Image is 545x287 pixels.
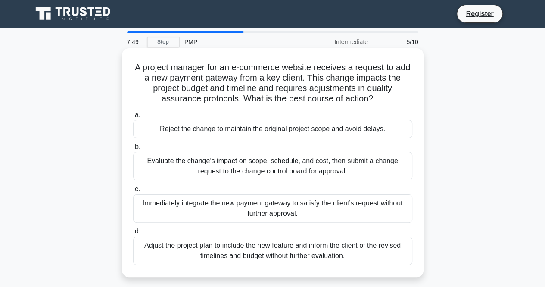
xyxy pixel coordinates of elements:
[135,185,140,192] span: c.
[135,111,140,118] span: a.
[135,143,140,150] span: b.
[132,62,413,104] h5: A project manager for an e-commerce website receives a request to add a new payment gateway from ...
[135,227,140,235] span: d.
[147,37,179,47] a: Stop
[461,8,498,19] a: Register
[133,237,412,265] div: Adjust the project plan to include the new feature and inform the client of the revised timelines...
[133,152,412,180] div: Evaluate the change’s impact on scope, schedule, and cost, then submit a change request to the ch...
[373,33,424,50] div: 5/10
[133,194,412,223] div: Immediately integrate the new payment gateway to satisfy the client’s request without further app...
[122,33,147,50] div: 7:49
[298,33,373,50] div: Intermediate
[179,33,298,50] div: PMP
[133,120,412,138] div: Reject the change to maintain the original project scope and avoid delays.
